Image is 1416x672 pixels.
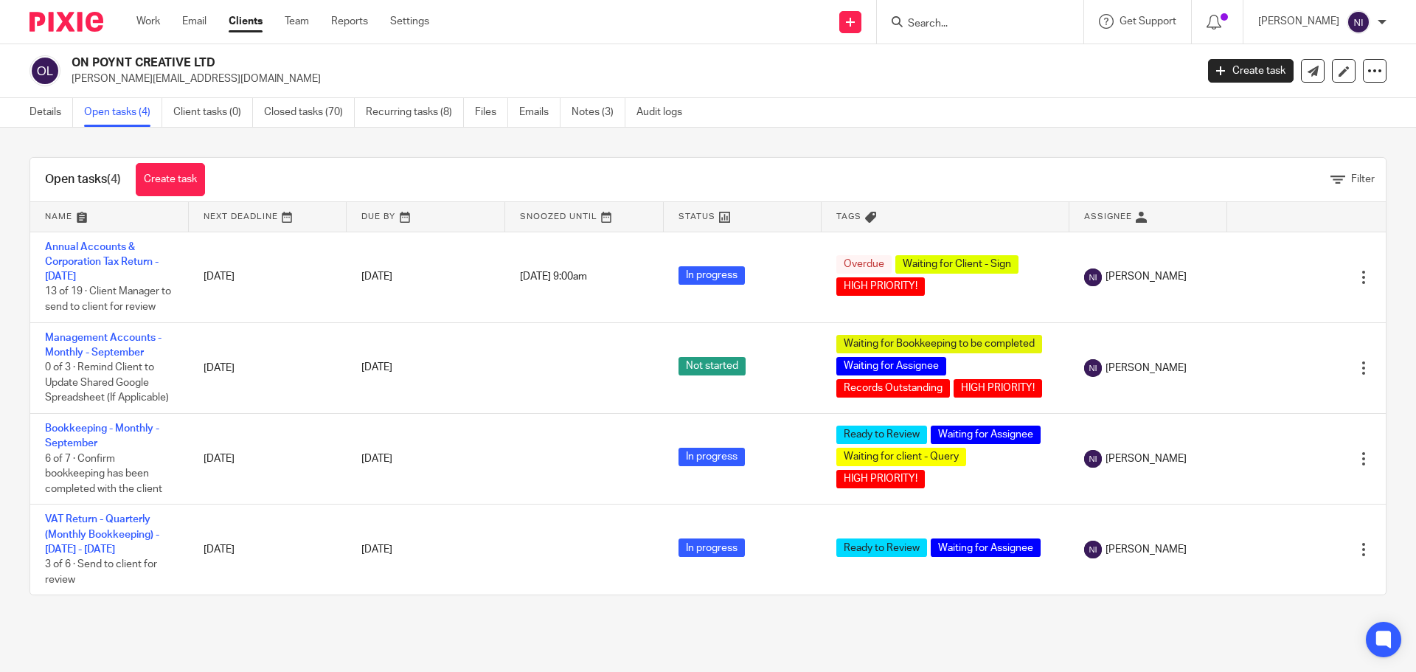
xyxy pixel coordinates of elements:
[189,232,347,322] td: [DATE]
[1120,16,1176,27] span: Get Support
[519,98,560,127] a: Emails
[836,335,1042,353] span: Waiting for Bookkeeping to be completed
[189,413,347,504] td: [DATE]
[836,470,925,488] span: HIGH PRIORITY!
[361,454,392,464] span: [DATE]
[136,163,205,196] a: Create task
[678,538,745,557] span: In progress
[678,266,745,285] span: In progress
[931,426,1041,444] span: Waiting for Assignee
[836,357,946,375] span: Waiting for Assignee
[264,98,355,127] a: Closed tasks (70)
[1351,174,1375,184] span: Filter
[1258,14,1339,29] p: [PERSON_NAME]
[361,271,392,282] span: [DATE]
[678,357,746,375] span: Not started
[45,514,159,555] a: VAT Return - Quarterly (Monthly Bookkeeping) - [DATE] - [DATE]
[29,55,60,86] img: svg%3E
[45,287,171,313] span: 13 of 19 · Client Manager to send to client for review
[836,379,950,398] span: Records Outstanding
[954,379,1042,398] span: HIGH PRIORITY!
[29,98,73,127] a: Details
[906,18,1039,31] input: Search
[475,98,508,127] a: Files
[520,212,597,221] span: Snoozed Until
[836,426,927,444] span: Ready to Review
[1208,59,1294,83] a: Create task
[45,423,159,448] a: Bookkeeping - Monthly - September
[361,544,392,555] span: [DATE]
[1084,269,1102,286] img: svg%3E
[107,173,121,185] span: (4)
[836,277,925,296] span: HIGH PRIORITY!
[1084,541,1102,558] img: svg%3E
[836,255,892,274] span: Overdue
[331,14,368,29] a: Reports
[45,560,157,586] span: 3 of 6 · Send to client for review
[636,98,693,127] a: Audit logs
[361,363,392,373] span: [DATE]
[572,98,625,127] a: Notes (3)
[931,538,1041,557] span: Waiting for Assignee
[1084,450,1102,468] img: svg%3E
[84,98,162,127] a: Open tasks (4)
[836,212,861,221] span: Tags
[1084,359,1102,377] img: svg%3E
[678,212,715,221] span: Status
[678,448,745,466] span: In progress
[45,362,169,403] span: 0 of 3 · Remind Client to Update Shared Google Spreadsheet (If Applicable)
[1347,10,1370,34] img: svg%3E
[836,538,927,557] span: Ready to Review
[366,98,464,127] a: Recurring tasks (8)
[189,505,347,595] td: [DATE]
[45,333,162,358] a: Management Accounts - Monthly - September
[1106,451,1187,466] span: [PERSON_NAME]
[189,322,347,413] td: [DATE]
[72,55,963,71] h2: ON POYNT CREATIVE LTD
[520,272,587,283] span: [DATE] 9:00am
[1106,269,1187,284] span: [PERSON_NAME]
[136,14,160,29] a: Work
[1106,542,1187,557] span: [PERSON_NAME]
[29,12,103,32] img: Pixie
[182,14,206,29] a: Email
[229,14,263,29] a: Clients
[1106,361,1187,375] span: [PERSON_NAME]
[45,242,159,283] a: Annual Accounts & Corporation Tax Return - [DATE]
[836,448,966,466] span: Waiting for client - Query
[45,172,121,187] h1: Open tasks
[285,14,309,29] a: Team
[390,14,429,29] a: Settings
[895,255,1018,274] span: Waiting for Client - Sign
[72,72,1186,86] p: [PERSON_NAME][EMAIL_ADDRESS][DOMAIN_NAME]
[173,98,253,127] a: Client tasks (0)
[45,454,162,494] span: 6 of 7 · Confirm bookkeeping has been completed with the client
